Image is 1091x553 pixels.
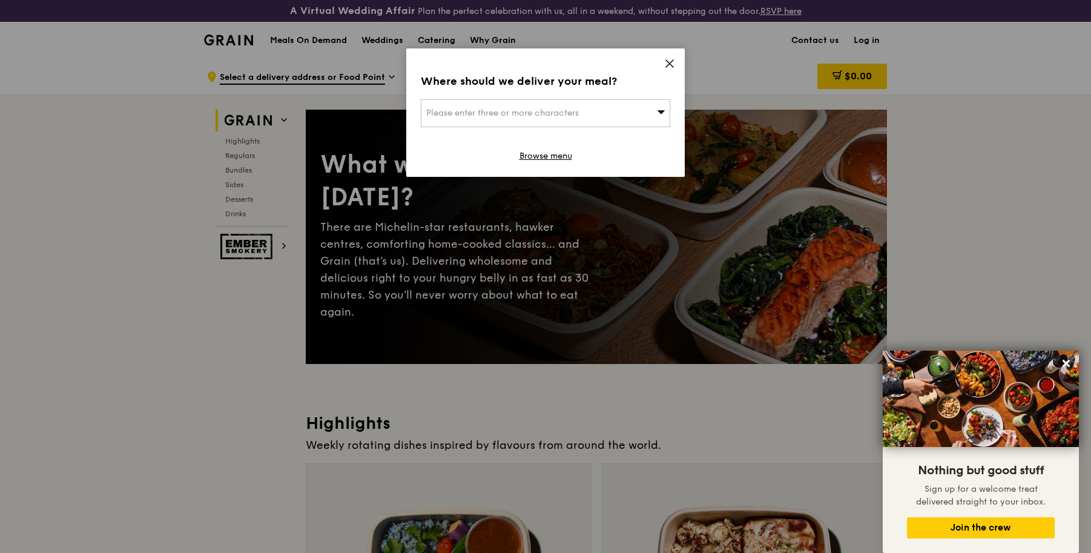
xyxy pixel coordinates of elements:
[883,351,1079,447] img: DSC07876-Edit02-Large.jpeg
[1056,354,1076,373] button: Close
[907,517,1055,538] button: Join the crew
[426,108,579,118] span: Please enter three or more characters
[519,150,572,162] a: Browse menu
[916,484,1046,507] span: Sign up for a welcome treat delivered straight to your inbox.
[421,73,670,90] div: Where should we deliver your meal?
[918,463,1044,478] span: Nothing but good stuff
